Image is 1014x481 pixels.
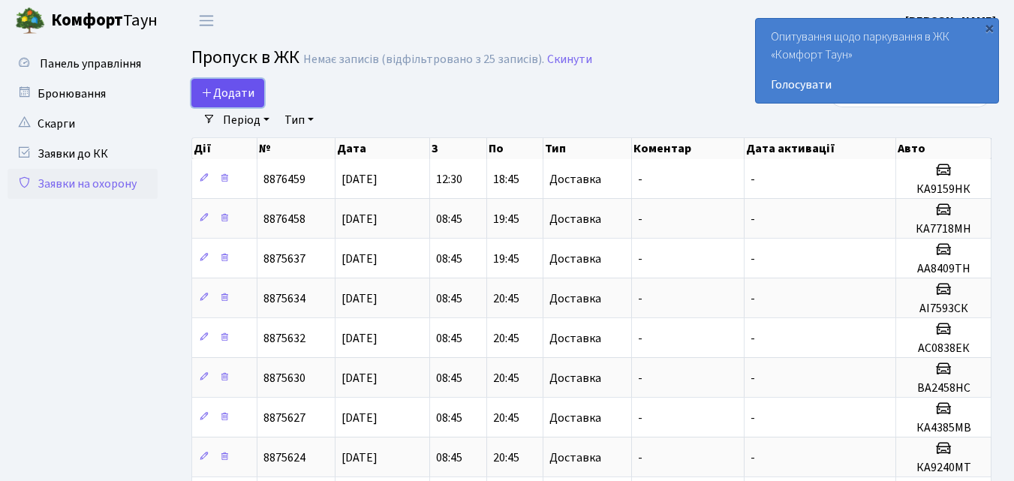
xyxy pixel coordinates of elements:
[201,85,254,101] span: Додати
[263,410,305,426] span: 8875627
[263,330,305,347] span: 8875632
[549,253,601,265] span: Доставка
[905,12,996,30] a: [PERSON_NAME]
[342,370,378,386] span: [DATE]
[549,293,601,305] span: Доставка
[549,452,601,464] span: Доставка
[191,79,264,107] a: Додати
[543,138,631,159] th: Тип
[549,412,601,424] span: Доставка
[263,290,305,307] span: 8875634
[902,182,985,197] h5: КА9159НК
[436,171,462,188] span: 12:30
[263,211,305,227] span: 8876458
[436,449,462,466] span: 08:45
[8,139,158,169] a: Заявки до КК
[638,211,642,227] span: -
[549,332,601,344] span: Доставка
[263,171,305,188] span: 8876459
[493,449,519,466] span: 20:45
[217,107,275,133] a: Період
[549,173,601,185] span: Доставка
[303,53,544,67] div: Немає записів (відфільтровано з 25 записів).
[15,6,45,36] img: logo.png
[638,370,642,386] span: -
[638,330,642,347] span: -
[493,211,519,227] span: 19:45
[902,381,985,395] h5: ВА2458НС
[902,421,985,435] h5: КА4385МВ
[982,20,997,35] div: ×
[771,76,983,94] a: Голосувати
[902,262,985,276] h5: АА8409ТН
[8,49,158,79] a: Панель управління
[902,302,985,316] h5: АІ7593СК
[493,370,519,386] span: 20:45
[638,251,642,267] span: -
[436,410,462,426] span: 08:45
[632,138,745,159] th: Коментар
[342,290,378,307] span: [DATE]
[547,53,592,67] a: Скинути
[896,138,991,159] th: Авто
[430,138,486,159] th: З
[51,8,123,32] b: Комфорт
[8,169,158,199] a: Заявки на охорону
[751,171,755,188] span: -
[902,222,985,236] h5: КА7718МН
[549,372,601,384] span: Доставка
[638,449,642,466] span: -
[436,290,462,307] span: 08:45
[751,211,755,227] span: -
[342,171,378,188] span: [DATE]
[638,410,642,426] span: -
[745,138,896,159] th: Дата активації
[751,330,755,347] span: -
[263,449,305,466] span: 8875624
[192,138,257,159] th: Дії
[493,330,519,347] span: 20:45
[51,8,158,34] span: Таун
[188,8,225,33] button: Переключити навігацію
[493,290,519,307] span: 20:45
[751,251,755,267] span: -
[751,290,755,307] span: -
[278,107,320,133] a: Тип
[8,79,158,109] a: Бронювання
[40,56,141,72] span: Панель управління
[638,290,642,307] span: -
[751,410,755,426] span: -
[342,251,378,267] span: [DATE]
[342,410,378,426] span: [DATE]
[902,341,985,356] h5: АС0838ЕК
[751,370,755,386] span: -
[342,330,378,347] span: [DATE]
[436,370,462,386] span: 08:45
[8,109,158,139] a: Скарги
[257,138,335,159] th: №
[263,370,305,386] span: 8875630
[493,171,519,188] span: 18:45
[902,461,985,475] h5: КА9240МТ
[638,171,642,188] span: -
[335,138,431,159] th: Дата
[436,211,462,227] span: 08:45
[191,44,299,71] span: Пропуск в ЖК
[436,251,462,267] span: 08:45
[342,211,378,227] span: [DATE]
[342,449,378,466] span: [DATE]
[756,19,998,103] div: Опитування щодо паркування в ЖК «Комфорт Таун»
[549,213,601,225] span: Доставка
[436,330,462,347] span: 08:45
[493,251,519,267] span: 19:45
[263,251,305,267] span: 8875637
[493,410,519,426] span: 20:45
[751,449,755,466] span: -
[487,138,543,159] th: По
[905,13,996,29] b: [PERSON_NAME]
